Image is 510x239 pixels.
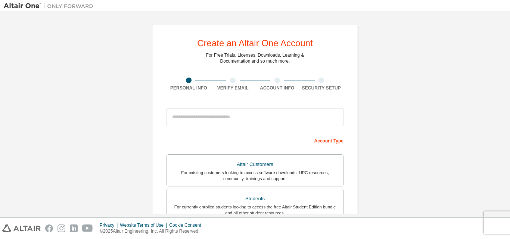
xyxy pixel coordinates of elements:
[299,85,344,91] div: Security Setup
[255,85,299,91] div: Account Info
[171,204,339,216] div: For currently enrolled students looking to access the free Altair Student Edition bundle and all ...
[2,224,41,232] img: altair_logo.svg
[45,224,53,232] img: facebook.svg
[82,224,93,232] img: youtube.svg
[120,222,169,228] div: Website Terms of Use
[206,52,304,64] div: For Free Trials, Licenses, Downloads, Learning & Documentation and so much more.
[70,224,78,232] img: linkedin.svg
[4,2,97,10] img: Altair One
[169,222,205,228] div: Cookie Consent
[57,224,65,232] img: instagram.svg
[171,159,339,170] div: Altair Customers
[100,222,120,228] div: Privacy
[167,85,211,91] div: Personal Info
[197,39,313,48] div: Create an Altair One Account
[100,228,206,235] p: © 2025 Altair Engineering, Inc. All Rights Reserved.
[171,170,339,182] div: For existing customers looking to access software downloads, HPC resources, community, trainings ...
[211,85,255,91] div: Verify Email
[167,134,343,146] div: Account Type
[171,194,339,204] div: Students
